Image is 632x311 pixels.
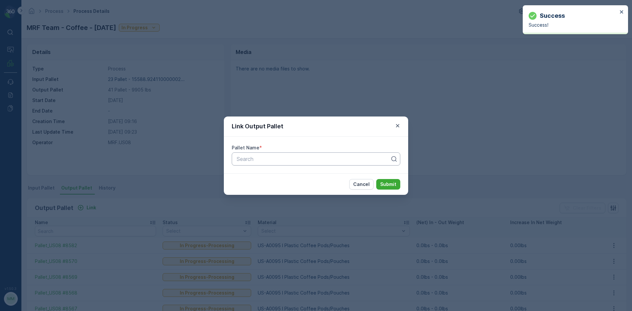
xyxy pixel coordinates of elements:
[232,145,259,150] label: Pallet Name
[619,9,624,15] button: close
[353,181,370,188] p: Cancel
[349,179,374,190] button: Cancel
[529,22,618,28] p: Success!
[540,11,565,20] p: Success
[380,181,396,188] p: Submit
[237,155,390,163] p: Search
[232,122,283,131] p: Link Output Pallet
[376,179,400,190] button: Submit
